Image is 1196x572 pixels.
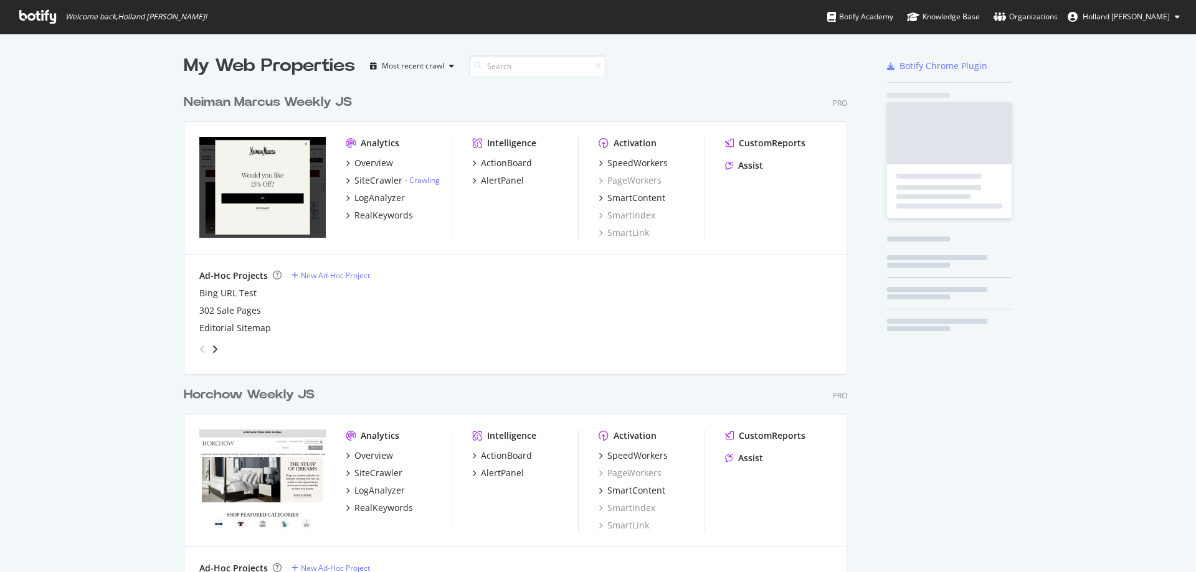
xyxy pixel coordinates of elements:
[194,339,211,359] div: angle-left
[472,467,524,479] a: AlertPanel
[887,60,987,72] a: Botify Chrome Plugin
[199,304,261,317] a: 302 Sale Pages
[472,174,524,187] a: AlertPanel
[409,175,440,185] a: Crawling
[301,270,370,281] div: New Ad-Hoc Project
[599,449,668,462] a: SpeedWorkers
[184,386,315,404] div: Horchow Weekly JS
[354,157,393,169] div: Overview
[354,467,402,479] div: SiteCrawler
[199,270,268,282] div: Ad-Hoc Projects
[725,429,805,442] a: CustomReports
[199,429,326,530] img: horchow.com
[472,449,532,462] a: ActionBoard
[184,93,352,111] div: Neiman Marcus Weekly JS
[405,175,440,185] div: -
[199,287,257,299] a: Bing URL Test
[472,157,532,169] a: ActionBoard
[481,449,532,462] div: ActionBoard
[346,157,393,169] a: Overview
[346,502,413,514] a: RealKeywords
[725,137,805,149] a: CustomReports
[614,137,657,149] div: Activation
[599,502,655,514] a: SmartIndex
[725,452,763,464] a: Assist
[481,174,524,187] div: AlertPanel
[599,519,649,532] a: SmartLink
[899,60,987,72] div: Botify Chrome Plugin
[354,502,413,514] div: RealKeywords
[346,192,405,204] a: LogAnalyzer
[199,137,326,238] img: neimanmarcus.com
[346,484,405,497] a: LogAnalyzer
[346,174,440,187] a: SiteCrawler- Crawling
[607,484,665,497] div: SmartContent
[725,159,763,172] a: Assist
[833,98,847,108] div: Pro
[599,227,649,239] a: SmartLink
[199,322,271,334] a: Editorial Sitemap
[607,192,665,204] div: SmartContent
[1083,11,1170,22] span: Holland Dauterive
[599,174,662,187] a: PageWorkers
[833,390,847,401] div: Pro
[607,449,668,462] div: SpeedWorkers
[1058,7,1190,27] button: Holland [PERSON_NAME]
[354,192,405,204] div: LogAnalyzer
[738,159,763,172] div: Assist
[211,343,219,355] div: angle-right
[907,11,980,23] div: Knowledge Base
[738,452,763,464] div: Assist
[827,11,893,23] div: Botify Academy
[607,157,668,169] div: SpeedWorkers
[365,56,459,76] button: Most recent crawl
[614,429,657,442] div: Activation
[361,429,399,442] div: Analytics
[382,62,444,70] div: Most recent crawl
[481,467,524,479] div: AlertPanel
[354,449,393,462] div: Overview
[354,209,413,222] div: RealKeywords
[469,55,606,77] input: Search
[354,484,405,497] div: LogAnalyzer
[184,386,320,404] a: Horchow Weekly JS
[354,174,402,187] div: SiteCrawler
[599,157,668,169] a: SpeedWorkers
[487,429,536,442] div: Intelligence
[361,137,399,149] div: Analytics
[994,11,1058,23] div: Organizations
[599,467,662,479] a: PageWorkers
[184,93,357,111] a: Neiman Marcus Weekly JS
[739,429,805,442] div: CustomReports
[292,270,370,281] a: New Ad-Hoc Project
[346,209,413,222] a: RealKeywords
[346,467,402,479] a: SiteCrawler
[739,137,805,149] div: CustomReports
[481,157,532,169] div: ActionBoard
[599,484,665,497] a: SmartContent
[599,209,655,222] a: SmartIndex
[65,12,207,22] span: Welcome back, Holland [PERSON_NAME] !
[599,192,665,204] a: SmartContent
[346,449,393,462] a: Overview
[487,137,536,149] div: Intelligence
[184,54,355,78] div: My Web Properties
